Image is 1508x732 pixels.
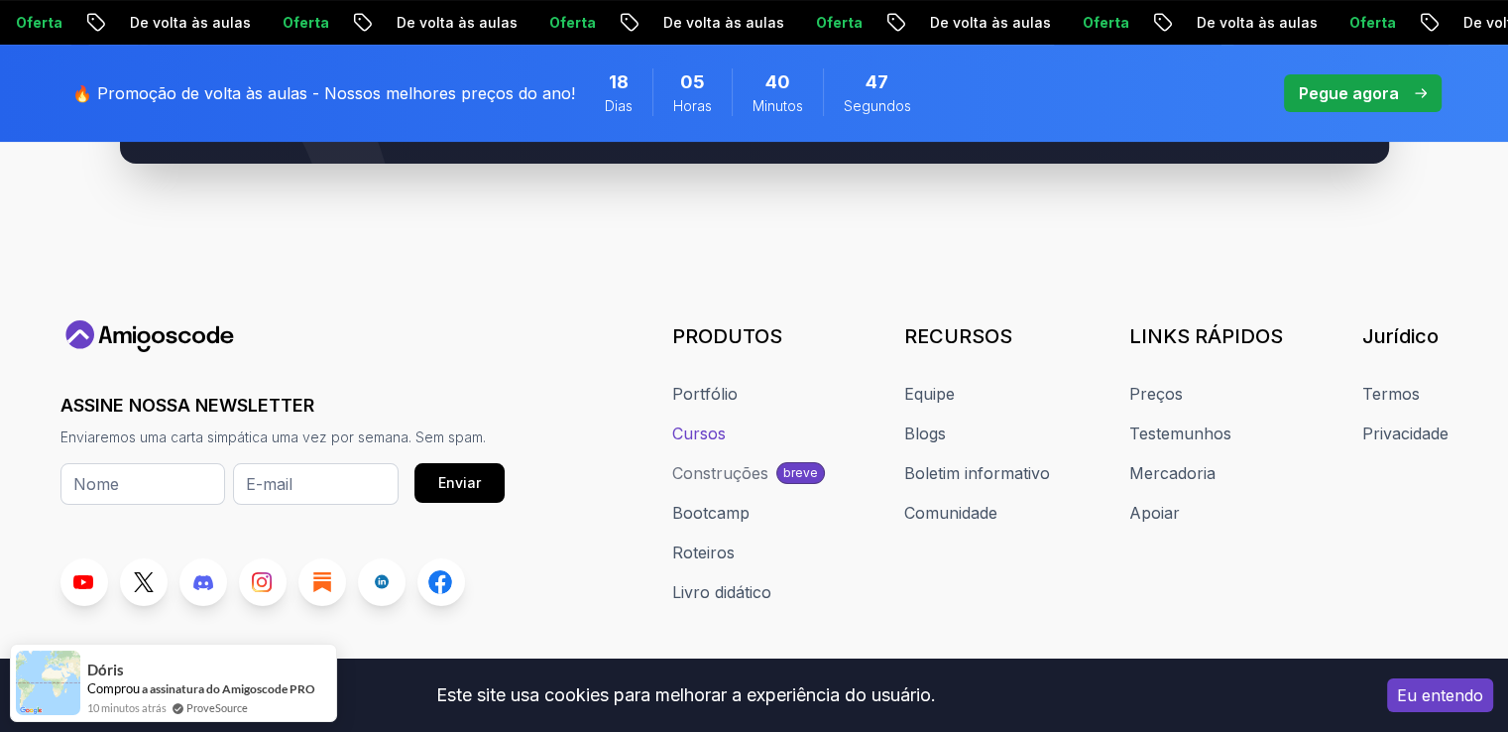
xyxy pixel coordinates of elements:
[866,68,888,96] span: 47 Seconds
[417,558,465,606] a: Link do Facebook
[87,661,124,678] font: Dóris
[60,558,108,606] a: Link do Youtube
[783,465,818,480] font: breve
[1129,461,1216,485] a: Mercadoria
[672,324,782,348] font: PRODUTOS
[904,424,946,443] font: Blogs
[87,701,167,714] font: 10 minutos atrás
[1362,324,1439,348] font: Jurídico
[1129,424,1231,443] font: Testemunhos
[72,83,575,103] font: 🔥 Promoção de volta às aulas - Nossos melhores preços do ano!
[1387,678,1493,712] button: Aceitar cookies
[904,384,955,404] font: Equipe
[1362,424,1449,443] font: Privacidade
[672,503,750,523] font: Bootcamp
[120,558,168,606] a: Link do Twitter
[609,71,629,92] font: 18
[904,461,1050,485] a: Boletim informativo
[1362,422,1449,445] a: Privacidade
[436,684,936,705] font: Este site usa cookies para melhorar a experiência do usuário.
[60,428,486,445] font: Enviaremos uma carta simpática uma vez por semana. Sem spam.
[1129,382,1183,406] a: Preços
[765,68,790,96] span: 40 Minutes
[1362,382,1420,406] a: Termos
[815,14,862,31] font: Oferta
[1348,14,1395,31] font: Oferta
[672,384,738,404] font: Portfólio
[186,699,248,716] a: ProveSource
[673,97,712,114] font: Horas
[548,14,595,31] font: Oferta
[282,14,328,31] font: Oferta
[15,14,61,31] font: Oferta
[1129,422,1231,445] a: Testemunhos
[1129,503,1180,523] font: Apoiar
[358,558,406,606] a: Link do LinkedIn
[904,463,1050,483] font: Boletim informativo
[1129,463,1216,483] font: Mercadoria
[680,68,705,96] span: 5 horas
[438,474,481,491] font: Enviar
[1196,14,1317,31] font: De volta às aulas
[179,558,227,606] a: Link do Discord
[1299,83,1399,103] font: Pegue agora
[844,97,911,114] font: Segundos
[680,71,705,92] font: 05
[396,14,517,31] font: De volta às aulas
[414,463,505,503] button: Enviar
[1397,685,1483,705] font: Eu entendo
[605,97,633,114] font: Dias
[662,14,783,31] font: De volta às aulas
[609,68,629,96] span: 18 dias
[904,501,997,525] a: Comunidade
[239,558,287,606] a: Link do Instagram
[753,97,803,114] font: Minutos
[1082,14,1128,31] font: Oferta
[672,543,735,562] font: Roteiros
[672,582,771,602] font: Livro didático
[60,463,226,505] input: Nome
[672,422,726,445] a: Cursos
[1129,501,1180,525] a: Apoiar
[672,580,771,604] a: Livro didático
[672,382,738,406] a: Portfólio
[129,14,250,31] font: De volta às aulas
[929,14,1050,31] font: De volta às aulas
[1362,384,1420,404] font: Termos
[904,382,955,406] a: Equipe
[672,541,735,564] a: Roteiros
[672,501,750,525] a: Bootcamp
[233,463,399,505] input: E-mail
[672,424,726,443] font: Cursos
[60,395,314,416] font: ASSINE NOSSA NEWSLETTER
[1129,324,1283,348] font: LINKS RÁPIDOS
[142,681,315,696] a: a assinatura do Amigoscode PRO
[87,680,140,696] font: Comprou
[1129,384,1183,404] font: Preços
[298,558,346,606] a: Link do blog
[904,324,1012,348] font: RECURSOS
[16,651,80,715] img: imagem de notificação de prova social provesource
[672,463,768,483] font: Construções
[904,422,946,445] a: Blogs
[904,503,997,523] font: Comunidade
